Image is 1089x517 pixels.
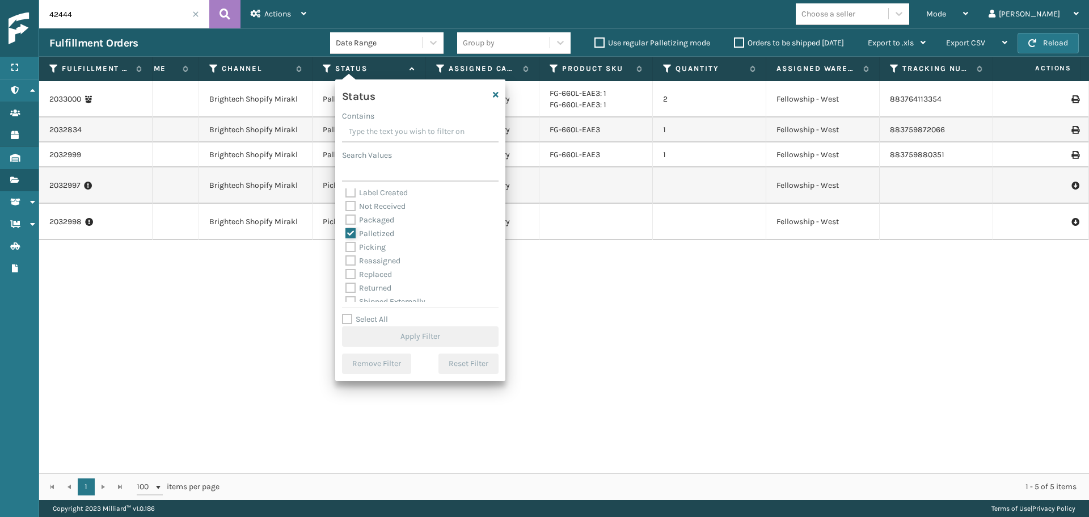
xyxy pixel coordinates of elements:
td: Palletized [313,142,426,167]
a: 2032997 [49,180,81,191]
td: 1 [653,142,766,167]
td: Brightech Shopify Mirakl [199,142,313,167]
label: Orders to be shipped [DATE] [734,38,844,48]
label: Picking [345,242,386,252]
i: Print Label [1071,151,1078,159]
i: Pull Label [1071,180,1078,191]
h3: Fulfillment Orders [49,36,138,50]
a: 883764113354 [890,94,942,104]
span: Actions [264,9,291,19]
span: Mode [926,9,946,19]
td: Brightech Shopify Mirakl [199,81,313,117]
a: FG-660L-EAE3: 1 [550,100,606,110]
td: Fellowship - West [766,167,880,204]
label: Channel [222,64,290,74]
span: 100 [137,481,154,493]
td: Palletized [313,117,426,142]
label: Replaced [345,270,392,279]
label: Label Created [345,188,408,197]
h4: Status [342,86,375,103]
a: 2033000 [49,94,81,105]
label: Reassigned [345,256,400,266]
i: Print Label [1071,95,1078,103]
a: FG-660L-EAE3: 1 [550,89,606,98]
td: Picking [313,204,426,240]
td: Fellowship - West [766,117,880,142]
label: Tracking Number [902,64,971,74]
label: Assigned Carrier Service [449,64,517,74]
div: Choose a seller [801,8,855,20]
a: 883759872066 [890,125,945,134]
label: Contains [342,110,374,122]
label: Search Values [342,149,392,161]
label: Fulfillment Order Id [62,64,130,74]
a: Terms of Use [991,505,1031,512]
td: 1 [653,117,766,142]
a: 1 [78,478,95,495]
label: Packaged [345,215,394,225]
span: Export to .xls [868,38,914,48]
button: Reset Filter [438,354,499,374]
label: Returned [345,283,391,293]
button: Apply Filter [342,326,499,347]
label: Shipped Externally [345,297,425,306]
td: Fellowship - West [766,204,880,240]
a: 883759880351 [890,150,944,159]
td: Fellowship - West [766,142,880,167]
div: 1 - 5 of 5 items [235,481,1077,493]
td: Brightech Shopify Mirakl [199,117,313,142]
td: Picking [313,167,426,204]
td: Palletized [313,81,426,117]
td: Fellowship - West [766,81,880,117]
label: Quantity [676,64,744,74]
label: Product SKU [562,64,631,74]
label: Not Received [345,201,406,211]
i: Print Label [1071,126,1078,134]
button: Reload [1018,33,1079,53]
p: Copyright 2023 Milliard™ v 1.0.186 [53,500,155,517]
a: FG-660L-EAE3 [550,125,600,134]
label: Palletized [345,229,394,238]
div: Group by [463,37,495,49]
img: logo [9,12,111,45]
td: 2 [653,81,766,117]
label: Assigned Warehouse [776,64,858,74]
i: Pull Label [1071,216,1078,228]
div: Date Range [336,37,424,49]
a: 2032999 [49,149,81,161]
input: Type the text you wish to filter on [342,122,499,142]
div: | [991,500,1075,517]
label: Status [335,64,404,74]
span: items per page [137,478,220,495]
a: 2032834 [49,124,82,136]
a: Privacy Policy [1032,505,1075,512]
a: 2032998 [49,216,82,228]
label: Select All [342,314,388,324]
button: Remove Filter [342,354,411,374]
span: Export CSV [946,38,985,48]
td: Brightech Shopify Mirakl [199,204,313,240]
a: FG-660L-EAE3 [550,150,600,159]
span: Actions [999,59,1078,78]
label: Use regular Palletizing mode [594,38,710,48]
td: Brightech Shopify Mirakl [199,167,313,204]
